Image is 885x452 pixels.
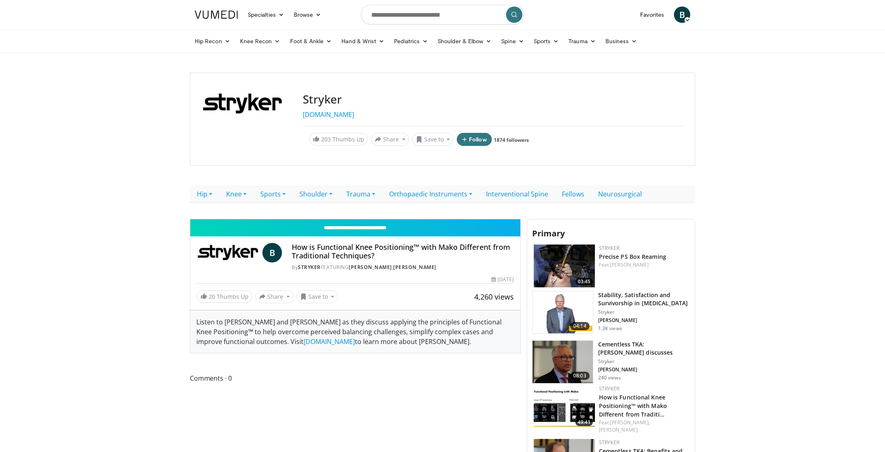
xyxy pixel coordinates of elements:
[599,426,638,433] a: [PERSON_NAME]
[196,317,514,346] p: Listen to [PERSON_NAME] and [PERSON_NAME] as they discuss applying the principles of Functional K...
[532,228,565,239] span: Primary
[635,7,669,23] a: Favorites
[304,337,355,346] a: [DOMAIN_NAME]
[534,385,595,428] img: ffdd9326-d8c6-4f24-b7c0-24c655ed4ab2.150x105_q85_crop-smart_upscale.jpg
[674,7,690,23] a: B
[382,185,479,203] a: Orthopaedic Instruments
[575,278,593,285] span: 03:45
[349,264,392,271] a: [PERSON_NAME]
[289,7,326,23] a: Browse
[297,290,338,303] button: Save to
[243,7,289,23] a: Specialties
[575,419,593,426] span: 49:41
[591,185,649,203] a: Neurosurgical
[601,33,642,49] a: Business
[599,261,688,269] div: Feat.
[598,291,690,307] h3: Stability, Satisfaction and Survivorship in [MEDICAL_DATA]
[598,325,622,332] p: 1.3K views
[599,439,619,446] a: Stryker
[534,245,595,287] img: 0f12958b-2052-4445-9669-33d2affae1e3.150x105_q85_crop-smart_upscale.jpg
[599,253,666,260] a: Precise PS Box Reaming
[255,290,293,303] button: Share
[337,33,389,49] a: Hand & Wrist
[253,185,293,203] a: Sports
[598,317,690,324] p: [PERSON_NAME]
[532,291,690,334] a: 04:14 Stability, Satisfaction and Survivorship in [MEDICAL_DATA] Stryker [PERSON_NAME] 1.3K views
[533,341,593,383] img: 4e16d745-737f-4681-a5da-d7437b1bb712.150x105_q85_crop-smart_upscale.jpg
[262,243,282,262] a: B
[190,373,521,384] span: Comments 0
[371,133,409,146] button: Share
[532,340,690,384] a: 08:03 Cementless TKA: [PERSON_NAME] discusses Stryker [PERSON_NAME] 240 views
[457,133,492,146] button: Follow
[534,385,595,428] a: 49:41
[610,261,649,268] a: [PERSON_NAME]
[292,264,513,271] div: By FEATURING ,
[209,293,215,300] span: 20
[564,33,601,49] a: Trauma
[361,5,524,24] input: Search topics, interventions
[197,290,252,303] a: 20 Thumbs Up
[393,264,436,271] a: [PERSON_NAME]
[293,185,339,203] a: Shoulder
[190,33,235,49] a: Hip Recon
[599,393,667,418] a: How is Functional Knee Positioning™ with Mako Different from Traditi…
[219,185,253,203] a: Knee
[598,375,621,381] p: 240 views
[303,93,683,106] h3: Stryker
[610,419,650,426] a: [PERSON_NAME],
[303,110,354,119] a: [DOMAIN_NAME]
[496,33,528,49] a: Spine
[321,135,331,143] span: 203
[298,264,321,271] a: Stryker
[491,276,513,283] div: [DATE]
[598,340,690,357] h3: Cementless TKA: [PERSON_NAME] discusses
[474,292,514,302] span: 4,260 views
[599,385,619,392] a: Stryker
[529,33,564,49] a: Sports
[534,245,595,287] a: 03:45
[285,33,337,49] a: Foot & Ankle
[598,358,690,365] p: Stryker
[479,185,555,203] a: Interventional Spine
[598,309,690,315] p: Stryker
[190,185,219,203] a: Hip
[570,372,590,380] span: 08:03
[555,185,591,203] a: Fellows
[195,11,238,19] img: VuMedi Logo
[599,245,619,251] a: Stryker
[412,133,454,146] button: Save to
[494,137,529,143] a: 1874 followers
[570,322,590,330] span: 04:14
[339,185,382,203] a: Trauma
[292,243,513,260] h4: How is Functional Knee Positioning™ with Mako Different from Traditional Techniques?
[533,291,593,334] img: 41397aaf-fdac-4c21-b90e-cdc2e7182816.png.150x105_q85_crop-smart_upscale.png
[599,419,688,434] div: Feat.
[235,33,285,49] a: Knee Recon
[309,133,368,146] a: 203 Thumbs Up
[389,33,433,49] a: Pediatrics
[598,366,690,373] p: [PERSON_NAME]
[197,243,259,262] img: Stryker
[433,33,496,49] a: Shoulder & Elbow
